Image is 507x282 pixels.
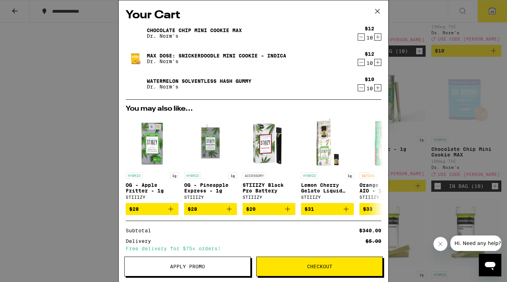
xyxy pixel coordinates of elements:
div: $5.00 [365,239,381,244]
a: Open page for Lemon Cherry Gelato Liquid Diamond - 1g from STIIIZY [301,116,354,203]
p: Dr. Norm's [147,84,251,90]
span: $28 [188,206,197,212]
button: Checkout [256,257,383,276]
a: Open page for OG - Apple Fritter - 1g from STIIIZY [126,116,179,203]
div: 10 [365,86,374,91]
div: Delivery [126,239,156,244]
span: $33 [363,206,373,212]
p: HYBRID [301,172,318,179]
div: Free delivery for $75+ orders! [126,246,381,251]
p: Orange Sunset AIO - 1g [359,182,412,194]
div: STIIIZY [126,195,179,200]
h2: You may also like... [126,105,381,112]
a: Open page for OG - Pineapple Express - 1g from STIIIZY [184,116,237,203]
div: Subtotal [126,228,156,233]
img: Max Dose: Snickerdoodle Mini Cookie - Indica [126,49,145,68]
p: Dr. Norm's [147,59,286,64]
p: Dr. Norm's [147,33,242,39]
div: $12 [365,26,374,31]
p: Lemon Cherry Gelato Liquid Diamond - 1g [301,182,354,194]
div: $340.00 [359,228,381,233]
button: Increment [374,33,381,41]
a: Open page for Orange Sunset AIO - 1g from STIIIZY [359,116,412,203]
button: Decrement [358,59,365,66]
button: Add to bag [359,203,412,215]
a: Max Dose: Snickerdoodle Mini Cookie - Indica [147,53,286,59]
button: Apply Promo [124,257,251,276]
img: STIIIZY - Orange Sunset AIO - 1g [359,116,412,169]
p: HYBRID [184,172,201,179]
button: Increment [374,59,381,66]
p: OG - Pineapple Express - 1g [184,182,237,194]
p: 1g [229,172,237,179]
p: SATIVA [359,172,376,179]
span: Checkout [307,264,332,269]
div: STIIIZY [243,195,295,200]
p: 1g [345,172,354,179]
p: OG - Apple Fritter - 1g [126,182,179,194]
div: 10 [365,35,374,41]
span: $20 [246,206,256,212]
div: $10 [365,76,374,82]
button: Add to bag [184,203,237,215]
div: 10 [365,60,374,66]
img: STIIIZY - STIIIZY Black Pro Battery [243,116,295,169]
div: STIIIZY [184,195,237,200]
span: $31 [305,206,314,212]
button: Add to bag [126,203,179,215]
img: STIIIZY - OG - Pineapple Express - 1g [184,116,237,169]
a: Chocolate Chip Mini Cookie MAX [147,27,242,33]
div: STIIIZY [301,195,354,200]
p: HYBRID [126,172,143,179]
img: Watermelon Solventless Hash Gummy [126,74,145,94]
iframe: Close message [433,237,447,251]
iframe: Button to launch messaging window [479,254,501,276]
div: $12 [365,51,374,57]
button: Increment [374,84,381,91]
button: Decrement [358,84,365,91]
button: Decrement [358,33,365,41]
iframe: Message from company [450,235,501,251]
button: Add to bag [301,203,354,215]
p: STIIIZY Black Pro Battery [243,182,295,194]
img: STIIIZY - Lemon Cherry Gelato Liquid Diamond - 1g [301,116,354,169]
img: STIIIZY - OG - Apple Fritter - 1g [126,116,179,169]
span: Apply Promo [170,264,205,269]
img: Chocolate Chip Mini Cookie MAX [126,23,145,43]
p: ACCESSORY [243,172,266,179]
a: Watermelon Solventless Hash Gummy [147,78,251,84]
a: Open page for STIIIZY Black Pro Battery from STIIIZY [243,116,295,203]
p: 1g [170,172,179,179]
h2: Your Cart [126,7,381,23]
span: $28 [129,206,139,212]
div: STIIIZY [359,195,412,200]
button: Add to bag [243,203,295,215]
